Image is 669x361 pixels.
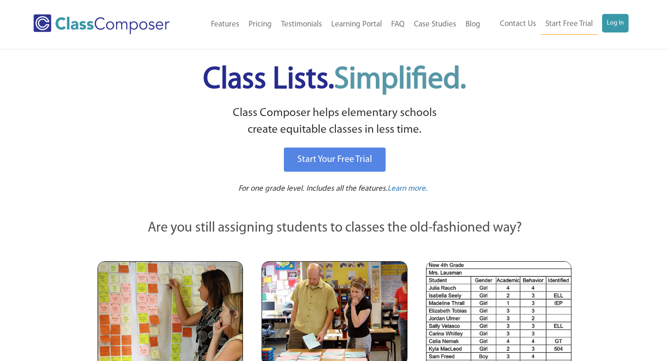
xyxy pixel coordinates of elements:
[409,14,461,35] a: Case Studies
[206,14,244,35] a: Features
[334,65,466,95] span: Simplified.
[244,14,276,35] a: Pricing
[387,14,409,35] a: FAQ
[602,14,629,32] a: Log In
[284,148,386,172] a: Start Your Free Trial
[387,183,427,195] a: Learn more.
[485,14,629,35] nav: Header Menu
[297,155,372,164] span: Start Your Free Trial
[203,65,466,95] span: Class Lists.
[238,185,387,193] span: For one grade level. Includes all the features.
[461,14,485,35] a: Blog
[327,14,387,35] a: Learning Portal
[191,14,485,35] nav: Header Menu
[96,105,573,139] p: Class Composer helps elementary schools create equitable classes in less time.
[98,218,571,239] p: Are you still assigning students to classes the old-fashioned way?
[387,185,427,193] span: Learn more.
[276,14,327,35] a: Testimonials
[33,14,170,34] img: Class Composer
[495,14,541,34] a: Contact Us
[541,14,597,35] a: Start Free Trial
